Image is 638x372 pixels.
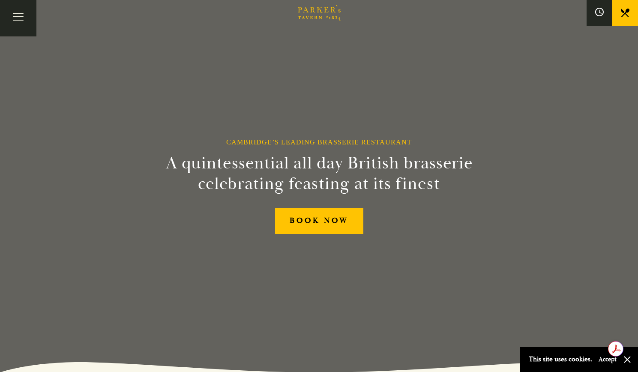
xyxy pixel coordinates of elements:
[275,208,363,234] a: BOOK NOW
[226,138,412,146] h1: Cambridge’s Leading Brasserie Restaurant
[124,153,515,194] h2: A quintessential all day British brasserie celebrating feasting at its finest
[623,355,632,364] button: Close and accept
[599,355,617,363] button: Accept
[529,353,592,366] p: This site uses cookies.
